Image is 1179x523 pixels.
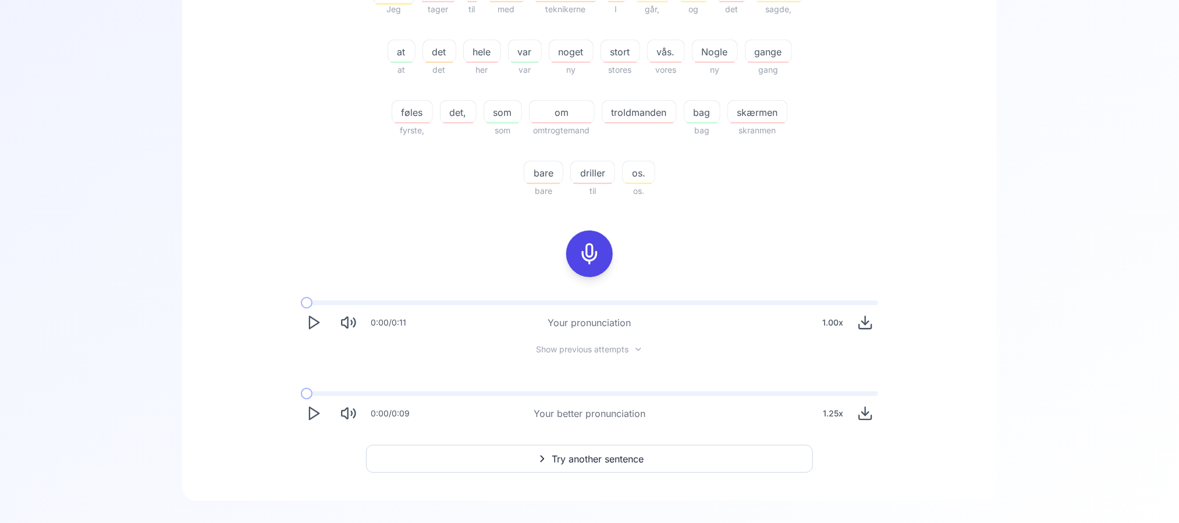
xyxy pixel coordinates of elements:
button: det, [440,100,477,123]
div: 1.25 x [818,402,848,425]
button: os. [622,161,655,184]
span: her [463,63,501,77]
div: Your pronunciation [548,316,631,330]
button: stort [601,40,640,63]
button: Mute [336,401,361,426]
span: hele [464,45,500,59]
button: Try another sentence [366,445,813,473]
span: os. [623,166,655,180]
span: stores [601,63,640,77]
span: gange [745,45,791,59]
span: var [509,45,541,59]
span: Show previous attempts [537,344,629,355]
span: Nogle [693,45,737,59]
button: om [529,100,595,123]
span: går, [634,2,671,16]
button: Play [301,401,326,426]
span: stort [601,45,640,59]
span: gang [745,63,792,77]
span: skranmen [727,123,788,137]
span: os. [622,184,655,198]
span: ny [692,63,738,77]
span: skærmen [728,105,787,119]
span: om [530,105,594,119]
span: som [484,123,522,137]
span: føles [392,105,432,119]
span: og [678,2,709,16]
span: teknikerne [533,2,598,16]
button: driller [570,161,615,184]
button: føles [392,100,433,123]
button: skærmen [727,100,788,123]
span: fyrste, [392,123,433,137]
button: bare [524,161,563,184]
span: tager [419,2,457,16]
button: var [508,40,542,63]
span: bare [524,184,563,198]
span: bag [684,123,720,137]
button: vås. [647,40,685,63]
button: noget [549,40,594,63]
span: noget [549,45,593,59]
span: bag [684,105,720,119]
span: det [422,63,456,77]
button: Nogle [692,40,738,63]
span: at [388,63,416,77]
button: hele [463,40,501,63]
span: til [464,2,480,16]
span: vores [647,63,685,77]
span: med [487,2,526,16]
span: I [605,2,627,16]
button: troldmanden [602,100,677,123]
button: Download audio [853,401,878,426]
span: det [716,2,747,16]
span: var [508,63,542,77]
span: Jeg [376,2,412,16]
button: Show previous attempts [527,345,652,354]
button: som [484,100,522,123]
span: til [570,184,615,198]
span: sagde, [754,2,804,16]
div: Your better pronunciation [534,407,645,420]
button: at [388,40,416,63]
div: 0:00 / 0:09 [371,408,410,419]
span: omtrogtemand [529,123,595,137]
button: Mute [336,310,361,335]
span: Try another sentence [552,452,644,466]
span: det [423,45,456,59]
span: at [388,45,415,59]
span: som [484,105,521,119]
button: bag [684,100,720,123]
div: 1.00 x [818,311,848,334]
span: ny [549,63,594,77]
button: Play [301,310,326,335]
span: driller [571,166,615,180]
button: Download audio [853,310,878,335]
span: vås. [648,45,684,59]
span: troldmanden [602,105,676,119]
button: det [422,40,456,63]
span: bare [524,166,563,180]
div: 0:00 / 0:11 [371,317,406,328]
span: det, [441,105,476,119]
button: gange [745,40,792,63]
